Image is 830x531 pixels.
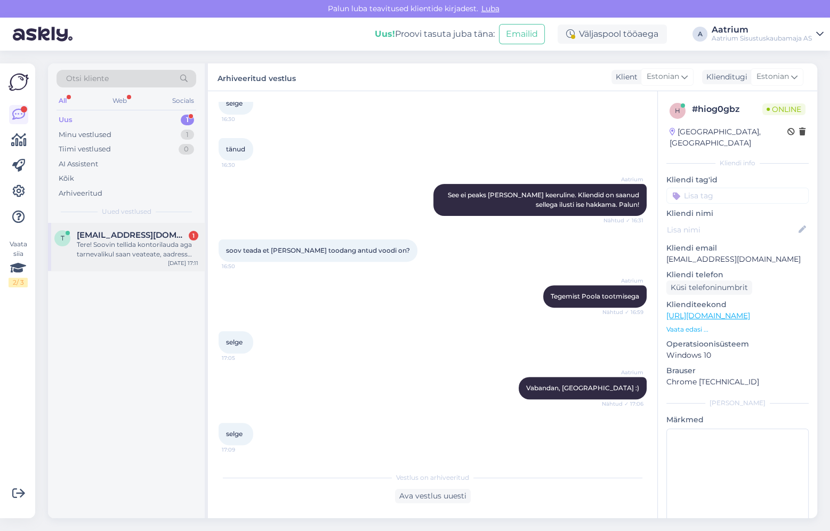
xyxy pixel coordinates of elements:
div: Uus [59,115,72,125]
span: Estonian [756,71,789,83]
span: 16:50 [222,262,262,270]
p: [EMAIL_ADDRESS][DOMAIN_NAME] [666,254,809,265]
div: Ava vestlus uuesti [395,489,471,503]
p: Operatsioonisüsteem [666,339,809,350]
span: Aatrium [603,277,643,285]
span: Estonian [647,71,679,83]
div: 2 / 3 [9,278,28,287]
div: AI Assistent [59,159,98,170]
span: Uued vestlused [102,207,151,216]
span: Nähtud ✓ 16:59 [602,308,643,316]
div: Klienditugi [702,71,747,83]
span: Luba [478,4,503,13]
span: 16:30 [222,115,262,123]
div: Klient [611,71,638,83]
div: Proovi tasuta juba täna: [375,28,495,41]
div: Kliendi info [666,158,809,168]
span: t [61,234,65,242]
span: selge [226,99,243,107]
p: Kliendi nimi [666,208,809,219]
div: [DATE] 17:11 [168,259,198,267]
span: Online [762,103,805,115]
p: Windows 10 [666,350,809,361]
span: selge [226,430,243,438]
span: Tegemist Poola tootmisega [551,292,639,300]
div: Aatrium Sisustuskaubamaja AS [712,34,812,43]
p: Klienditeekond [666,299,809,310]
span: h [675,107,680,115]
div: Web [110,94,129,108]
span: taavivalberg@hotmail.com [77,230,188,240]
span: Nähtud ✓ 17:06 [602,400,643,408]
p: Kliendi telefon [666,269,809,280]
p: Brauser [666,365,809,376]
div: Väljaspool tööaega [558,25,667,44]
div: [GEOGRAPHIC_DATA], [GEOGRAPHIC_DATA] [670,126,787,149]
span: Nähtud ✓ 16:31 [603,216,643,224]
span: tänud [226,145,245,153]
div: A [692,27,707,42]
input: Lisa nimi [667,224,796,236]
div: Arhiveeritud [59,188,102,199]
div: Küsi telefoninumbrit [666,280,752,295]
span: 16:30 [222,161,262,169]
span: Aatrium [603,368,643,376]
span: 17:09 [222,446,262,454]
span: Vestlus on arhiveeritud [396,473,469,482]
p: Chrome [TECHNICAL_ID] [666,376,809,388]
p: Kliendi tag'id [666,174,809,186]
div: 0 [179,144,194,155]
div: [PERSON_NAME] [666,398,809,408]
b: Uus! [375,29,395,39]
span: 17:05 [222,354,262,362]
div: Vaata siia [9,239,28,287]
div: 1 [181,130,194,140]
span: selge [226,338,243,346]
a: AatriumAatrium Sisustuskaubamaja AS [712,26,824,43]
p: Vaata edasi ... [666,325,809,334]
input: Lisa tag [666,188,809,204]
img: Askly Logo [9,72,29,92]
div: Socials [170,94,196,108]
div: Aatrium [712,26,812,34]
div: Tiimi vestlused [59,144,111,155]
p: Kliendi email [666,243,809,254]
span: Aatrium [603,175,643,183]
div: # hiog0gbz [692,103,762,116]
span: See ei peaks [PERSON_NAME] keeruline. Kliendid on saanud sellega ilusti ise hakkama. Palun! [448,191,641,208]
label: Arhiveeritud vestlus [217,70,296,84]
div: 1 [189,231,198,240]
span: Otsi kliente [66,73,109,84]
div: Kõik [59,173,74,184]
div: Minu vestlused [59,130,111,140]
span: Vabandan, [GEOGRAPHIC_DATA] :) [526,384,639,392]
div: Tere! Soovin tellida kontorilauda aga tarnevalikul saan veateate, aadress asub [STREET_ADDRESS]..... [77,240,198,259]
div: All [57,94,69,108]
span: soov teada et [PERSON_NAME] toodang antud voodi on? [226,246,410,254]
button: Emailid [499,24,545,44]
a: [URL][DOMAIN_NAME] [666,311,750,320]
p: Märkmed [666,414,809,425]
div: 1 [181,115,194,125]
